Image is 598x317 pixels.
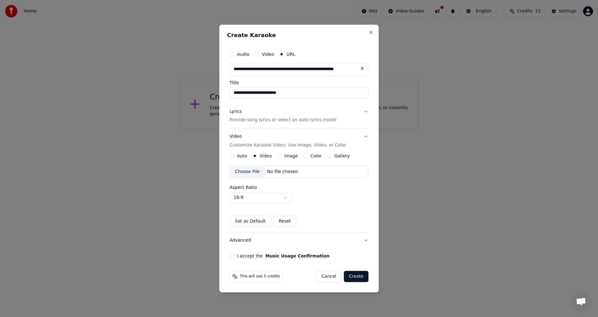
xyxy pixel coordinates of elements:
label: I accept the [237,254,330,258]
label: Color [311,154,322,158]
h2: Create Karaoke [227,32,371,38]
div: Choose File [230,166,265,177]
p: Customize Karaoke Video: Use Image, Video, or Color [230,142,346,149]
button: Set as Default [230,216,271,227]
span: This will use 5 credits [240,274,280,279]
label: URL [287,52,295,56]
label: Gallery [334,154,350,158]
button: Advanced [230,232,368,248]
p: Provide song lyrics or select an auto lyrics model [230,117,336,123]
label: Audio [237,52,249,56]
div: Lyrics [230,108,242,115]
label: Auto [237,154,247,158]
button: I accept the [265,254,330,258]
label: Video [260,154,272,158]
label: Aspect Ratio [230,185,368,190]
label: Image [284,154,298,158]
div: Video [230,134,346,149]
button: Reset [273,216,296,227]
button: LyricsProvide song lyrics or select an auto lyrics model [230,103,368,128]
label: Title [230,80,368,85]
button: Cancel [316,271,341,282]
div: No file chosen [265,169,301,175]
button: Create [344,271,368,282]
button: VideoCustomize Karaoke Video: Use Image, Video, or Color [230,129,368,154]
div: VideoCustomize Karaoke Video: Use Image, Video, or Color [230,153,368,232]
label: Video [262,52,274,56]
